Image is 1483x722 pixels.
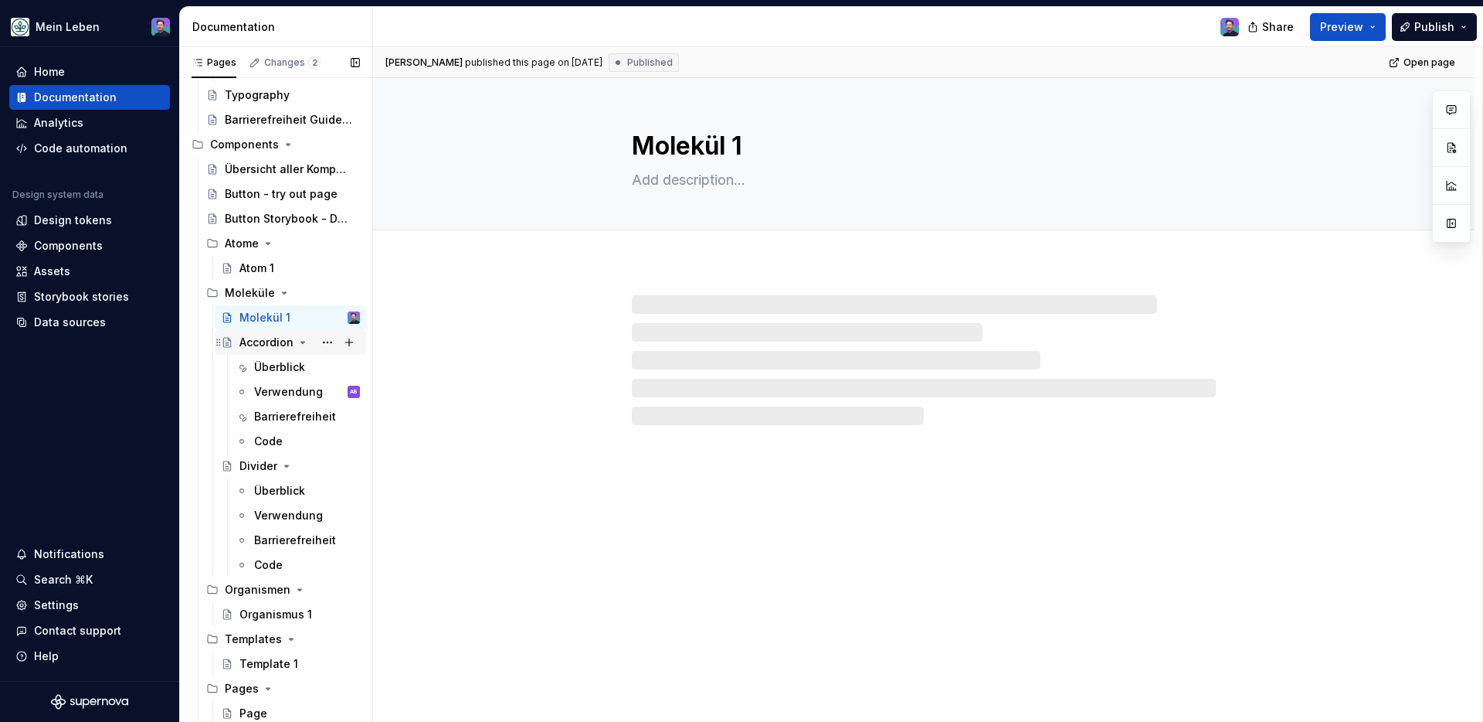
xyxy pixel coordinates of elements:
[264,56,321,69] div: Changes
[200,83,366,107] a: Typography
[239,335,294,350] div: Accordion
[200,182,366,206] a: Button - try out page
[34,315,106,330] div: Data sources
[229,553,366,577] a: Code
[9,111,170,135] a: Analytics
[192,19,366,35] div: Documentation
[34,238,103,254] div: Components
[1403,56,1455,69] span: Open page
[225,112,352,128] div: Barrierefreiheit Guidelines
[34,598,79,613] div: Settings
[254,557,283,573] div: Code
[629,128,1213,165] textarea: Molekül 1
[9,136,170,161] a: Code automation
[254,483,305,499] div: Überblick
[225,681,259,696] div: Pages
[225,186,338,202] div: Button - try out page
[34,649,59,664] div: Help
[34,572,93,587] div: Search ⌘K
[34,623,121,639] div: Contact support
[9,618,170,643] button: Contact support
[34,213,112,228] div: Design tokens
[254,434,283,449] div: Code
[34,264,70,279] div: Assets
[215,652,366,676] a: Template 1
[200,577,366,602] div: Organismen
[229,503,366,528] a: Verwendung
[385,56,463,69] span: [PERSON_NAME]
[465,56,602,69] div: published this page on [DATE]
[9,310,170,335] a: Data sources
[200,206,366,231] a: Button Storybook - Durchstich!
[627,56,673,69] span: Published
[34,64,65,80] div: Home
[1414,19,1454,35] span: Publish
[239,706,267,721] div: Page
[229,380,366,404] a: VerwendungAB
[225,211,352,226] div: Button Storybook - Durchstich!
[1392,13,1477,41] button: Publish
[9,259,170,284] a: Assets
[9,542,170,567] button: Notifications
[308,56,321,69] span: 2
[215,602,366,627] a: Organismus 1
[9,233,170,258] a: Components
[34,289,129,305] div: Storybook stories
[200,107,366,132] a: Barrierefreiheit Guidelines
[239,261,274,276] div: Atom 1
[1240,13,1304,41] button: Share
[229,355,366,380] a: Überblick
[225,236,259,251] div: Atome
[192,56,236,69] div: Pages
[229,429,366,454] a: Code
[239,607,312,622] div: Organismus 1
[9,284,170,309] a: Storybook stories
[185,132,366,157] div: Components
[200,627,366,652] div: Templates
[254,409,336,424] div: Barrierefreiheit
[215,330,366,355] a: Accordion
[34,90,117,105] div: Documentation
[254,533,336,548] div: Barrierefreiheit
[210,137,279,152] div: Components
[225,632,282,647] div: Templates
[34,141,127,156] div: Code automation
[12,189,104,201] div: Design system data
[1262,19,1294,35] span: Share
[9,644,170,669] button: Help
[215,256,366,281] a: Atom 1
[9,593,170,618] a: Settings
[225,582,290,598] div: Organismen
[1384,52,1462,73] a: Open page
[151,18,170,36] img: Samuel
[9,85,170,110] a: Documentation
[239,458,277,474] div: Divider
[200,676,366,701] div: Pages
[11,18,29,36] img: df5db9ef-aba0-4771-bf51-9763b7497661.png
[254,508,323,523] div: Verwendung
[254,384,323,400] div: Verwendung
[3,10,176,43] button: Mein LebenSamuel
[34,115,83,131] div: Analytics
[225,285,275,301] div: Moleküle
[239,310,290,325] div: Molekül 1
[1220,18,1239,36] img: Samuel
[200,281,366,305] div: Moleküle
[215,305,366,330] a: Molekül 1Samuel
[254,359,305,375] div: Überblick
[200,231,366,256] div: Atome
[350,384,358,400] div: AB
[229,478,366,503] a: Überblick
[9,208,170,233] a: Design tokens
[225,87,290,103] div: Typography
[1310,13,1386,41] button: Preview
[51,694,128,710] svg: Supernova Logo
[200,157,366,182] a: Übersicht aller Komponenten
[1320,19,1363,35] span: Preview
[34,547,104,562] div: Notifications
[229,404,366,429] a: Barrierefreiheit
[9,567,170,592] button: Search ⌘K
[9,60,170,84] a: Home
[348,312,360,324] img: Samuel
